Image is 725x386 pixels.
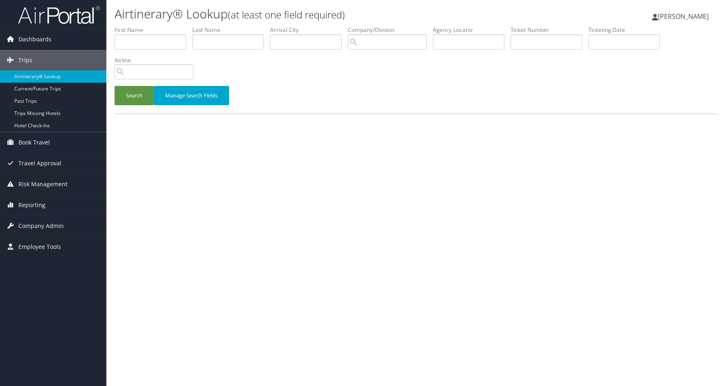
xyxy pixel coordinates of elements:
[18,216,64,236] span: Company Admin
[18,50,32,70] span: Trips
[115,86,154,105] button: Search
[18,132,50,153] span: Book Travel
[192,26,270,34] label: Last Name
[348,26,433,34] label: Company/Division
[18,29,52,50] span: Dashboards
[115,5,516,23] h1: Airtinerary® Lookup
[18,195,45,215] span: Reporting
[115,26,192,34] label: First Name
[18,237,61,257] span: Employee Tools
[588,26,666,34] label: Ticketing Date
[18,174,68,194] span: Risk Management
[652,4,717,29] a: [PERSON_NAME]
[115,56,200,64] label: Airline
[270,26,348,34] label: Arrival City
[154,86,229,105] button: Manage Search Fields
[18,153,61,174] span: Travel Approval
[511,26,588,34] label: Ticket Number
[228,8,345,21] small: (at least one field required)
[433,26,511,34] label: Agency Locator
[658,12,709,21] span: [PERSON_NAME]
[18,5,100,25] img: airportal-logo.png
